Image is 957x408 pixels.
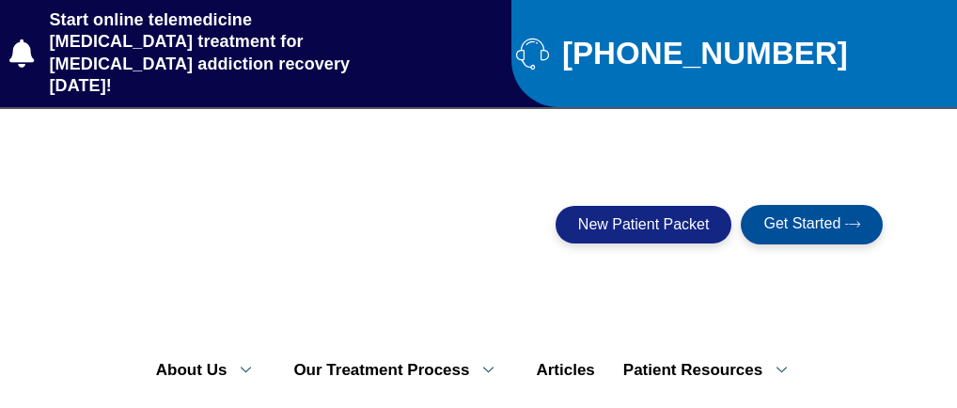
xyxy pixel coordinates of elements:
[9,9,396,98] a: Start online telemedicine [MEDICAL_DATA] treatment for [MEDICAL_DATA] addiction recovery [DATE]!
[279,351,522,390] a: Our Treatment Process
[556,206,732,243] a: New Patient Packet
[578,217,710,232] span: New Patient Packet
[142,351,280,390] a: About Us
[522,351,608,390] a: Articles
[516,37,948,70] a: [PHONE_NUMBER]
[557,43,848,64] span: [PHONE_NUMBER]
[609,351,815,390] a: Patient Resources
[741,205,883,244] a: Get Started
[763,216,840,233] span: Get Started
[45,9,396,98] span: Start online telemedicine [MEDICAL_DATA] treatment for [MEDICAL_DATA] addiction recovery [DATE]!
